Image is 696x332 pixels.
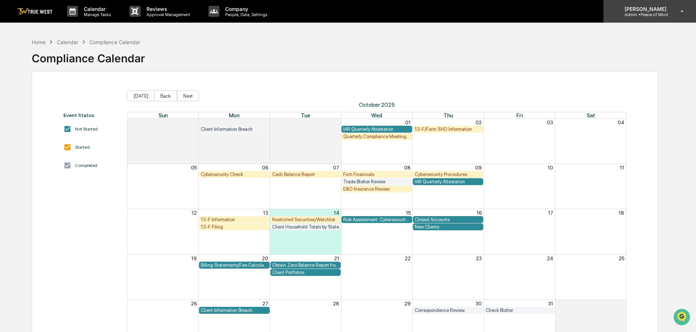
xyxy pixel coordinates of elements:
div: Obtain Zero Balance Report from Custodian [272,262,339,268]
a: 🔎Data Lookup [4,160,49,173]
img: 8933085812038_c878075ebb4cc5468115_72.jpg [15,56,28,69]
button: 04 [618,120,624,125]
div: New Clients [415,224,482,230]
p: Approval Management [141,12,194,17]
span: Sun [159,112,168,118]
button: 30 [333,120,339,125]
button: 13 [263,210,268,216]
div: Home [32,39,46,45]
img: logo [17,8,52,15]
div: Not Started [75,126,98,132]
button: 24 [547,255,553,261]
div: E&O Insurance Review [343,186,410,192]
img: Tammy Steffen [7,112,19,124]
span: Tue [301,112,310,118]
p: How can we help? [7,15,133,27]
div: 13-F/Form SHO Information [415,126,482,132]
img: Tammy Steffen [7,92,19,104]
div: 🖐️ [7,150,13,156]
span: [PERSON_NAME] [23,99,59,105]
div: IAR Quarterly Attestation [343,126,410,132]
button: 21 [334,255,339,261]
button: 20 [262,255,268,261]
span: Attestations [60,149,90,156]
button: [DATE] [127,90,155,101]
div: Cash Balance Report [272,172,339,177]
div: Client Portfolios [272,270,339,275]
p: Reviews [141,6,194,12]
button: 06 [262,165,268,171]
button: 26 [191,301,197,306]
div: Risk Assessment: Cybersecurity and Technology Vendor Review [343,217,410,222]
button: 28 [333,301,339,306]
span: Pylon [73,181,88,186]
span: Preclearance [15,149,47,156]
button: 05 [191,165,197,171]
a: Powered byPylon [51,180,88,186]
div: Event Status [63,112,120,118]
span: [DATE] [64,119,79,125]
span: [DATE] [64,99,79,105]
a: 🗄️Attestations [50,146,93,159]
div: Correspondence Review [415,308,482,313]
div: Completed [75,163,97,168]
div: Calendar [57,39,78,45]
a: 🖐️Preclearance [4,146,50,159]
button: 01 [619,301,624,306]
button: 25 [619,255,624,261]
div: Client Household Totals by State [272,224,339,230]
button: 07 [333,165,339,171]
p: [PERSON_NAME] [619,6,670,12]
span: • [60,119,63,125]
div: Client Information Breach [201,126,268,132]
div: Restricted Securities/Watchlist [272,217,339,222]
div: Cybersecurity Procedures [415,172,482,177]
button: 17 [548,210,553,216]
button: 19 [191,255,197,261]
button: Next [177,90,199,101]
button: 08 [404,165,411,171]
button: Start new chat [124,58,133,67]
div: Check Blotter [486,308,553,313]
button: 14 [334,210,339,216]
div: Closed Accounts [415,217,482,222]
button: 12 [192,210,197,216]
button: 01 [405,120,411,125]
p: Manage Tasks [78,12,115,17]
button: 28 [191,120,197,125]
button: 23 [476,255,482,261]
div: IAR Quarterly Attestation [415,179,482,184]
span: Mon [229,112,239,118]
button: Back [154,90,177,101]
button: 22 [405,255,411,261]
button: 27 [262,301,268,306]
button: 09 [475,165,482,171]
span: Sat [587,112,595,118]
div: Firm Financials [343,172,410,177]
button: See all [113,79,133,88]
div: 13-F Information [201,217,268,222]
iframe: Open customer support [673,308,692,328]
div: Quarterly Compliance Meeting with Executive Team [343,134,410,139]
div: Trade Blotter Review [343,179,410,184]
div: Started [75,145,90,150]
button: 18 [619,210,624,216]
span: [PERSON_NAME] [23,119,59,125]
div: Billing Statements/Fee Calculations Report [201,262,268,268]
div: We're available if you need us! [33,63,100,69]
button: 29 [262,120,268,125]
div: Client Information Breach [201,308,268,313]
div: Compliance Calendar [32,46,145,65]
span: Data Lookup [15,163,46,170]
button: 15 [406,210,411,216]
div: 🗄️ [53,150,59,156]
p: Company [219,6,271,12]
div: Cybersecurity Check [201,172,268,177]
button: 02 [476,120,482,125]
div: Past conversations [7,81,49,87]
button: 29 [404,301,411,306]
span: • [60,99,63,105]
button: 11 [620,165,624,171]
div: Start new chat [33,56,120,63]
